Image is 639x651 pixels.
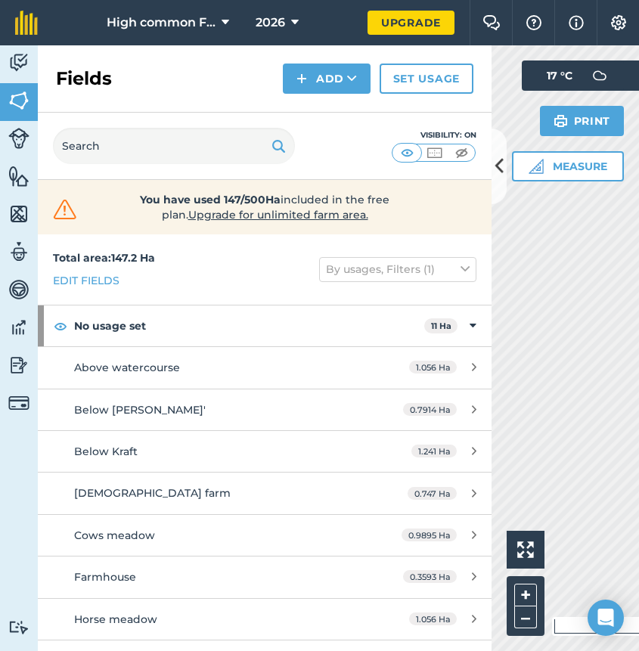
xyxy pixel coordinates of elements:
[50,192,479,222] a: You have used 147/500Haincluded in the free plan.Upgrade for unlimited farm area.
[8,51,29,74] img: svg+xml;base64,PD94bWwgdmVyc2lvbj0iMS4wIiBlbmNvZGluZz0idXRmLTgiPz4KPCEtLSBHZW5lcmF0b3I6IEFkb2JlIE...
[54,317,67,335] img: svg+xml;base64,PHN2ZyB4bWxucz0iaHR0cDovL3d3dy53My5vcmcvMjAwMC9zdmciIHdpZHRoPSIxOCIgaGVpZ2h0PSIyNC...
[380,64,473,94] a: Set usage
[38,431,492,472] a: Below Kraft1.241 Ha
[38,389,492,430] a: Below [PERSON_NAME]'0.7914 Ha
[425,145,444,160] img: svg+xml;base64,PHN2ZyB4bWxucz0iaHR0cDovL3d3dy53My5vcmcvMjAwMC9zdmciIHdpZHRoPSI1MCIgaGVpZ2h0PSI0MC...
[283,64,371,94] button: Add
[74,361,180,374] span: Above watercourse
[8,316,29,339] img: svg+xml;base64,PD94bWwgdmVyc2lvbj0iMS4wIiBlbmNvZGluZz0idXRmLTgiPz4KPCEtLSBHZW5lcmF0b3I6IEFkb2JlIE...
[392,129,476,141] div: Visibility: On
[38,515,492,556] a: Cows meadow0.9895 Ha
[403,570,457,583] span: 0.3593 Ha
[53,128,295,164] input: Search
[8,620,29,634] img: svg+xml;base64,PD94bWwgdmVyc2lvbj0iMS4wIiBlbmNvZGluZz0idXRmLTgiPz4KPCEtLSBHZW5lcmF0b3I6IEFkb2JlIE...
[532,60,624,91] button: 17 °C
[402,529,457,541] span: 0.9895 Ha
[74,445,138,458] span: Below Kraft
[271,137,286,155] img: svg+xml;base64,PHN2ZyB4bWxucz0iaHR0cDovL3d3dy53My5vcmcvMjAwMC9zdmciIHdpZHRoPSIxOSIgaGVpZ2h0PSIyNC...
[452,145,471,160] img: svg+xml;base64,PHN2ZyB4bWxucz0iaHR0cDovL3d3dy53My5vcmcvMjAwMC9zdmciIHdpZHRoPSI1MCIgaGVpZ2h0PSI0MC...
[403,403,457,416] span: 0.7914 Ha
[38,473,492,513] a: [DEMOGRAPHIC_DATA] farm0.747 Ha
[409,361,457,374] span: 1.056 Ha
[74,612,157,626] span: Horse meadow
[256,14,285,32] span: 2026
[8,128,29,149] img: svg+xml;base64,PD94bWwgdmVyc2lvbj0iMS4wIiBlbmNvZGluZz0idXRmLTgiPz4KPCEtLSBHZW5lcmF0b3I6IEFkb2JlIE...
[8,89,29,112] img: svg+xml;base64,PHN2ZyB4bWxucz0iaHR0cDovL3d3dy53My5vcmcvMjAwMC9zdmciIHdpZHRoPSI1NiIgaGVpZ2h0PSI2MC...
[8,392,29,414] img: svg+xml;base64,PD94bWwgdmVyc2lvbj0iMS4wIiBlbmNvZGluZz0idXRmLTgiPz4KPCEtLSBHZW5lcmF0b3I6IEFkb2JlIE...
[8,203,29,225] img: svg+xml;base64,PHN2ZyB4bWxucz0iaHR0cDovL3d3dy53My5vcmcvMjAwMC9zdmciIHdpZHRoPSI1NiIgaGVpZ2h0PSI2MC...
[38,556,492,597] a: Farmhouse0.3593 Ha
[319,257,476,281] button: By usages, Filters (1)
[15,11,38,35] img: fieldmargin Logo
[514,584,537,606] button: +
[398,145,417,160] img: svg+xml;base64,PHN2ZyB4bWxucz0iaHR0cDovL3d3dy53My5vcmcvMjAwMC9zdmciIHdpZHRoPSI1MCIgaGVpZ2h0PSI0MC...
[53,272,119,289] a: Edit fields
[411,445,457,457] span: 1.241 Ha
[53,251,155,265] strong: Total area : 147.2 Ha
[569,14,584,32] img: svg+xml;base64,PHN2ZyB4bWxucz0iaHR0cDovL3d3dy53My5vcmcvMjAwMC9zdmciIHdpZHRoPSIxNyIgaGVpZ2h0PSIxNy...
[431,321,451,331] strong: 11 Ha
[8,354,29,377] img: svg+xml;base64,PD94bWwgdmVyc2lvbj0iMS4wIiBlbmNvZGluZz0idXRmLTgiPz4KPCEtLSBHZW5lcmF0b3I6IEFkb2JlIE...
[74,486,231,500] span: [DEMOGRAPHIC_DATA] farm
[585,60,615,91] img: svg+xml;base64,PD94bWwgdmVyc2lvbj0iMS4wIiBlbmNvZGluZz0idXRmLTgiPz4KPCEtLSBHZW5lcmF0b3I6IEFkb2JlIE...
[140,193,281,206] strong: You have used 147/500Ha
[512,151,624,181] button: Measure
[547,60,572,91] span: 17 ° C
[525,15,543,30] img: A question mark icon
[409,612,457,625] span: 1.056 Ha
[529,159,544,174] img: Ruler icon
[104,192,426,222] span: included in the free plan .
[588,600,624,636] div: Open Intercom Messenger
[482,15,501,30] img: Two speech bubbles overlapping with the left bubble in the forefront
[296,70,307,88] img: svg+xml;base64,PHN2ZyB4bWxucz0iaHR0cDovL3d3dy53My5vcmcvMjAwMC9zdmciIHdpZHRoPSIxNCIgaGVpZ2h0PSIyNC...
[368,11,454,35] a: Upgrade
[8,165,29,188] img: svg+xml;base64,PHN2ZyB4bWxucz0iaHR0cDovL3d3dy53My5vcmcvMjAwMC9zdmciIHdpZHRoPSI1NiIgaGVpZ2h0PSI2MC...
[50,198,80,221] img: svg+xml;base64,PHN2ZyB4bWxucz0iaHR0cDovL3d3dy53My5vcmcvMjAwMC9zdmciIHdpZHRoPSIzMiIgaGVpZ2h0PSIzMC...
[107,14,216,32] span: High common Farm
[38,599,492,640] a: Horse meadow1.056 Ha
[188,208,368,222] span: Upgrade for unlimited farm area.
[554,112,568,130] img: svg+xml;base64,PHN2ZyB4bWxucz0iaHR0cDovL3d3dy53My5vcmcvMjAwMC9zdmciIHdpZHRoPSIxOSIgaGVpZ2h0PSIyNC...
[56,67,112,91] h2: Fields
[8,278,29,301] img: svg+xml;base64,PD94bWwgdmVyc2lvbj0iMS4wIiBlbmNvZGluZz0idXRmLTgiPz4KPCEtLSBHZW5lcmF0b3I6IEFkb2JlIE...
[74,529,155,542] span: Cows meadow
[517,541,534,558] img: Four arrows, one pointing top left, one top right, one bottom right and the last bottom left
[610,15,628,30] img: A cog icon
[38,347,492,388] a: Above watercourse1.056 Ha
[74,305,424,346] strong: No usage set
[514,606,537,628] button: –
[74,570,136,584] span: Farmhouse
[38,305,492,346] div: No usage set11 Ha
[74,403,206,417] span: Below [PERSON_NAME]'
[8,240,29,263] img: svg+xml;base64,PD94bWwgdmVyc2lvbj0iMS4wIiBlbmNvZGluZz0idXRmLTgiPz4KPCEtLSBHZW5lcmF0b3I6IEFkb2JlIE...
[540,106,625,136] button: Print
[408,487,457,500] span: 0.747 Ha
